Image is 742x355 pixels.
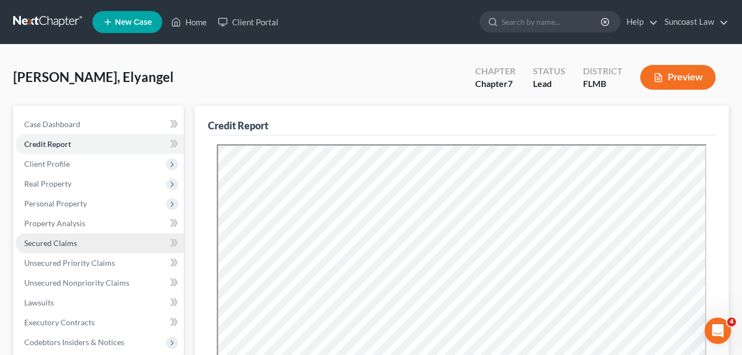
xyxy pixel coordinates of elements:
[24,139,71,149] span: Credit Report
[24,258,115,267] span: Unsecured Priority Claims
[583,65,623,78] div: District
[208,119,268,132] div: Credit Report
[24,238,77,248] span: Secured Claims
[502,12,602,32] input: Search by name...
[24,199,87,208] span: Personal Property
[15,214,184,233] a: Property Analysis
[15,273,184,293] a: Unsecured Nonpriority Claims
[24,119,80,129] span: Case Dashboard
[659,12,728,32] a: Suncoast Law
[15,114,184,134] a: Case Dashboard
[533,78,565,90] div: Lead
[640,65,716,90] button: Preview
[15,313,184,332] a: Executory Contracts
[508,78,513,89] span: 7
[475,78,515,90] div: Chapter
[115,18,152,26] span: New Case
[24,337,124,347] span: Codebtors Insiders & Notices
[212,12,284,32] a: Client Portal
[15,134,184,154] a: Credit Report
[15,253,184,273] a: Unsecured Priority Claims
[15,233,184,253] a: Secured Claims
[475,65,515,78] div: Chapter
[24,298,54,307] span: Lawsuits
[24,278,129,287] span: Unsecured Nonpriority Claims
[727,318,736,326] span: 4
[24,179,72,188] span: Real Property
[533,65,565,78] div: Status
[24,219,85,228] span: Property Analysis
[583,78,623,90] div: FLMB
[13,69,174,85] span: [PERSON_NAME], Elyangel
[621,12,658,32] a: Help
[166,12,212,32] a: Home
[15,293,184,313] a: Lawsuits
[24,318,95,327] span: Executory Contracts
[24,159,70,168] span: Client Profile
[705,318,731,344] iframe: Intercom live chat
